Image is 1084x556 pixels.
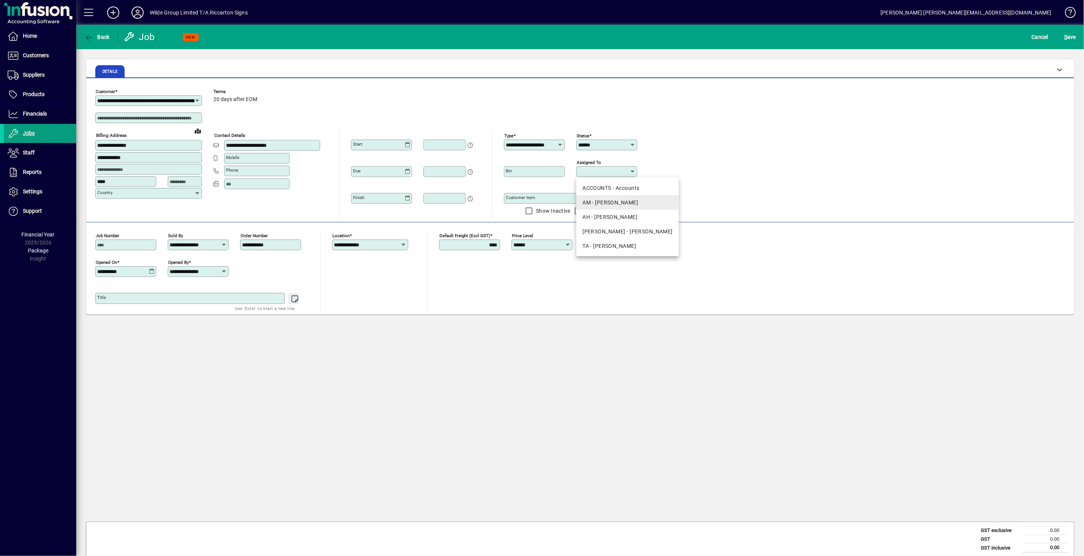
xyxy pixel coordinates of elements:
span: Products [23,91,45,97]
mat-label: Order number [241,233,268,238]
button: Cancel [1030,30,1050,44]
a: Customers [4,46,76,65]
a: Financials [4,104,76,124]
a: Suppliers [4,66,76,85]
td: 0.00 [1023,543,1068,553]
mat-label: Country [97,190,112,195]
span: Package [28,247,48,254]
a: Knowledge Base [1059,2,1074,26]
span: Financial Year [22,231,55,238]
a: Settings [4,182,76,201]
mat-option: AM - Anne McDonald [576,195,679,210]
div: ACCOUNTS - Accounts [582,184,673,192]
span: Reports [23,169,42,175]
span: Terms [213,89,259,94]
td: 0.00 [1023,526,1068,535]
app-page-header-button: Back [76,30,118,44]
span: Cancel [1032,31,1049,43]
mat-label: Price Level [512,233,533,238]
div: AM - [PERSON_NAME] [582,199,673,207]
mat-label: Job number [96,233,119,238]
mat-label: Customer Item [506,195,535,200]
mat-label: Customer [96,89,115,94]
mat-option: ACCOUNTS - Accounts [576,181,679,195]
a: View on map [192,125,204,137]
mat-label: Default Freight (excl GST) [439,233,490,238]
mat-option: TA - Todd Agnew [576,239,679,253]
mat-label: Due [353,168,361,174]
label: Show Inactive [534,207,570,215]
mat-label: Start [353,141,362,147]
mat-label: Opened On [96,260,117,265]
td: GST [977,535,1023,543]
button: Save [1062,30,1078,44]
div: Wilde Group Limited T/A Riccarton Signs [150,6,248,19]
div: TA - [PERSON_NAME] [582,242,673,250]
a: Reports [4,163,76,182]
td: GST inclusive [977,543,1023,553]
button: Add [101,6,125,19]
span: ave [1064,31,1076,43]
span: S [1064,34,1067,40]
button: Profile [125,6,150,19]
a: Staff [4,143,76,162]
mat-label: Sold by [168,233,183,238]
span: Customers [23,52,49,58]
span: Home [23,33,37,39]
span: Details [103,70,117,74]
mat-label: Finish [353,195,364,200]
a: Products [4,85,76,104]
div: [PERSON_NAME] - [PERSON_NAME] [582,228,673,236]
mat-hint: Use 'Enter' to start a new line [235,304,295,313]
mat-option: AH - Avan Hammersley [576,210,679,224]
span: Support [23,208,42,214]
mat-option: JW - John Wilde [576,224,679,239]
td: 0.00 [1023,535,1068,543]
a: Support [4,202,76,221]
div: Job [124,31,156,43]
span: NEW [186,35,196,40]
button: Back [82,30,112,44]
span: Financials [23,111,47,117]
span: Back [84,34,110,40]
span: Settings [23,188,42,194]
div: [PERSON_NAME] [PERSON_NAME][EMAIL_ADDRESS][DOMAIN_NAME] [880,6,1052,19]
mat-label: Location [332,233,350,238]
span: 20 days after EOM [213,96,257,103]
mat-label: Mobile [226,155,239,160]
mat-label: Status [577,133,589,138]
mat-label: Bin [506,168,512,174]
mat-label: Assigned to [577,160,601,165]
span: Staff [23,149,35,156]
td: GST exclusive [977,526,1023,535]
span: Jobs [23,130,35,136]
span: Suppliers [23,72,45,78]
mat-label: Title [97,295,106,300]
a: Home [4,27,76,46]
mat-label: Phone [226,167,238,173]
mat-label: Opened by [168,260,189,265]
mat-label: Type [504,133,513,138]
div: AH - [PERSON_NAME] [582,213,673,221]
